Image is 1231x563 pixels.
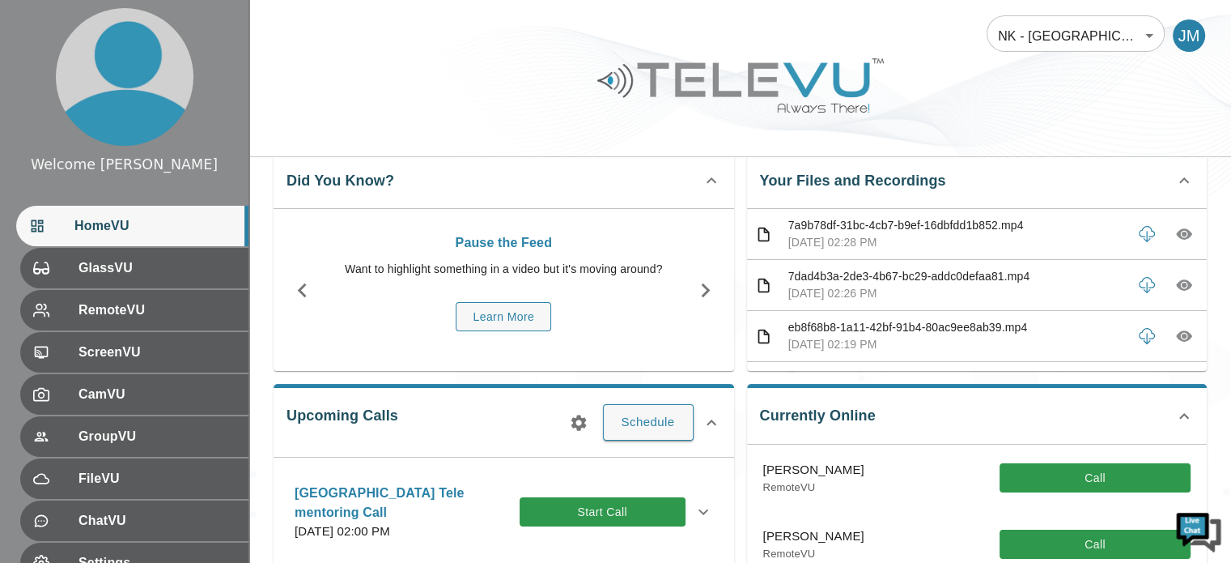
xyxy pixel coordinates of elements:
[788,319,1124,336] p: eb8f68b8-1a11-42bf-91b4-80ac9ee8ab39.mp4
[79,511,236,531] span: ChatVU
[56,8,193,146] img: profile.png
[295,484,520,522] p: [GEOGRAPHIC_DATA] Tele mentoring Call
[20,248,248,288] div: GlassVU
[84,85,272,106] div: Chat with us now
[16,206,248,246] div: HomeVU
[295,522,520,541] p: [DATE] 02:00 PM
[74,216,236,236] span: HomeVU
[79,385,236,404] span: CamVU
[31,154,218,175] div: Welcome [PERSON_NAME]
[595,52,886,119] img: Logo
[1174,506,1223,555] img: Chat Widget
[1000,530,1191,560] button: Call
[603,404,694,440] button: Schedule
[520,497,686,527] button: Start Call
[788,234,1124,251] p: [DATE] 02:28 PM
[456,302,551,332] button: Learn More
[79,301,236,320] span: RemoteVU
[79,343,236,362] span: ScreenVU
[788,217,1124,234] p: 7a9b78df-31bc-4cb7-b9ef-16dbfdd1b852.mp4
[20,290,248,331] div: RemoteVU
[788,336,1124,353] p: [DATE] 02:19 PM
[8,384,308,441] textarea: Type your message and hit 'Enter'
[1173,19,1205,52] div: JM
[94,175,223,339] span: We're online!
[987,13,1165,58] div: NK - [GEOGRAPHIC_DATA]
[339,261,669,278] p: Want to highlight something in a video but it's moving around?
[20,332,248,373] div: ScreenVU
[265,8,304,47] div: Minimize live chat window
[763,527,864,546] p: [PERSON_NAME]
[20,501,248,541] div: ChatVU
[20,416,248,457] div: GroupVU
[79,427,236,446] span: GroupVU
[763,480,864,496] p: RemoteVU
[28,75,68,116] img: d_736959983_company_1615157101543_736959983
[763,546,864,562] p: RemoteVU
[788,370,1124,387] p: 02374666-5d68-4d8e-b5ce-3bde14666644.mp4
[788,268,1124,285] p: 7dad4b3a-2de3-4b67-bc29-addc0defaa81.mp4
[339,233,669,253] p: Pause the Feed
[79,258,236,278] span: GlassVU
[282,474,726,551] div: [GEOGRAPHIC_DATA] Tele mentoring Call[DATE] 02:00 PMStart Call
[79,469,236,488] span: FileVU
[20,459,248,499] div: FileVU
[788,285,1124,302] p: [DATE] 02:26 PM
[20,374,248,415] div: CamVU
[1000,463,1191,493] button: Call
[763,461,864,480] p: [PERSON_NAME]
